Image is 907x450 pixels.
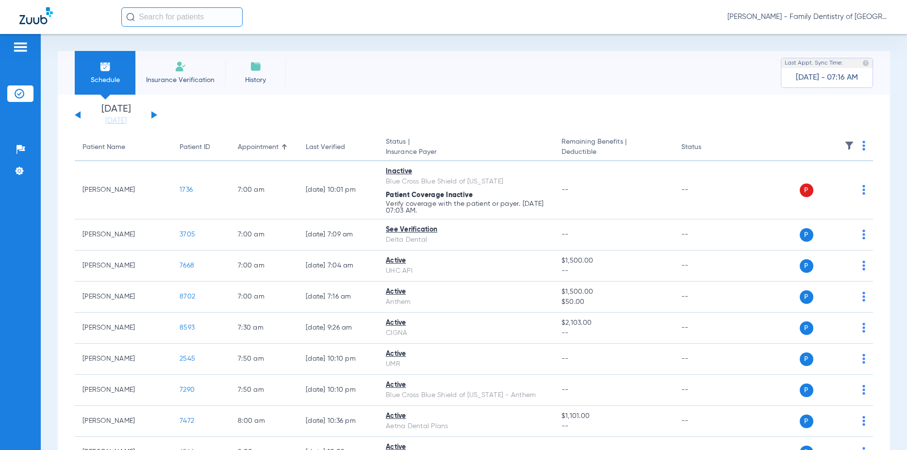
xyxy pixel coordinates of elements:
[298,250,378,282] td: [DATE] 7:04 AM
[298,375,378,406] td: [DATE] 10:10 PM
[87,104,145,126] li: [DATE]
[230,375,298,406] td: 7:50 AM
[862,323,865,333] img: group-dot-blue.svg
[180,262,194,269] span: 7668
[230,250,298,282] td: 7:00 AM
[298,406,378,437] td: [DATE] 10:36 PM
[386,167,546,177] div: Inactive
[180,186,193,193] span: 1736
[230,161,298,219] td: 7:00 AM
[862,354,865,364] img: group-dot-blue.svg
[800,415,813,428] span: P
[785,58,843,68] span: Last Appt. Sync Time:
[862,416,865,426] img: group-dot-blue.svg
[862,385,865,395] img: group-dot-blue.svg
[180,355,195,362] span: 2545
[306,142,370,152] div: Last Verified
[82,75,128,85] span: Schedule
[674,406,739,437] td: --
[386,256,546,266] div: Active
[561,421,666,432] span: --
[180,417,194,424] span: 7472
[75,219,172,250] td: [PERSON_NAME]
[386,235,546,245] div: Delta Dental
[298,344,378,375] td: [DATE] 10:10 PM
[561,411,666,421] span: $1,101.00
[75,406,172,437] td: [PERSON_NAME]
[386,147,546,157] span: Insurance Payer
[386,177,546,187] div: Blue Cross Blue Shield of [US_STATE]
[75,375,172,406] td: [PERSON_NAME]
[232,75,279,85] span: History
[561,386,569,393] span: --
[800,383,813,397] span: P
[75,282,172,313] td: [PERSON_NAME]
[862,230,865,239] img: group-dot-blue.svg
[386,287,546,297] div: Active
[230,282,298,313] td: 7:00 AM
[386,421,546,432] div: Aetna Dental Plans
[800,183,813,197] span: P
[674,282,739,313] td: --
[800,321,813,335] span: P
[800,228,813,242] span: P
[180,231,195,238] span: 3705
[800,352,813,366] span: P
[862,185,865,195] img: group-dot-blue.svg
[82,142,125,152] div: Patient Name
[230,406,298,437] td: 8:00 AM
[561,355,569,362] span: --
[180,142,222,152] div: Patient ID
[561,231,569,238] span: --
[862,292,865,301] img: group-dot-blue.svg
[19,7,53,24] img: Zuub Logo
[238,142,290,152] div: Appointment
[298,219,378,250] td: [DATE] 7:09 AM
[386,359,546,369] div: UMR
[862,60,869,67] img: last sync help info
[561,266,666,276] span: --
[800,290,813,304] span: P
[674,161,739,219] td: --
[674,134,739,161] th: Status
[82,142,164,152] div: Patient Name
[727,12,888,22] span: [PERSON_NAME] - Family Dentistry of [GEOGRAPHIC_DATA]
[862,141,865,150] img: group-dot-blue.svg
[75,250,172,282] td: [PERSON_NAME]
[298,282,378,313] td: [DATE] 7:16 AM
[386,328,546,338] div: CIGNA
[554,134,674,161] th: Remaining Benefits |
[386,192,473,199] span: Patient Coverage Inactive
[238,142,279,152] div: Appointment
[561,318,666,328] span: $2,103.00
[298,161,378,219] td: [DATE] 10:01 PM
[180,324,195,331] span: 8593
[674,375,739,406] td: --
[386,380,546,390] div: Active
[561,186,569,193] span: --
[99,61,111,72] img: Schedule
[386,225,546,235] div: See Verification
[561,147,666,157] span: Deductible
[800,259,813,273] span: P
[561,256,666,266] span: $1,500.00
[378,134,554,161] th: Status |
[674,219,739,250] td: --
[230,344,298,375] td: 7:50 AM
[180,142,210,152] div: Patient ID
[13,41,28,53] img: hamburger-icon
[386,390,546,400] div: Blue Cross Blue Shield of [US_STATE] - Anthem
[180,386,195,393] span: 7290
[386,318,546,328] div: Active
[175,61,186,72] img: Manual Insurance Verification
[75,313,172,344] td: [PERSON_NAME]
[796,73,858,83] span: [DATE] - 07:16 AM
[250,61,262,72] img: History
[674,250,739,282] td: --
[126,13,135,21] img: Search Icon
[386,349,546,359] div: Active
[87,116,145,126] a: [DATE]
[143,75,218,85] span: Insurance Verification
[75,344,172,375] td: [PERSON_NAME]
[306,142,345,152] div: Last Verified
